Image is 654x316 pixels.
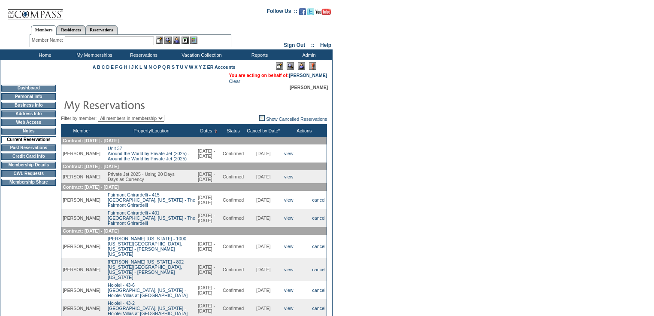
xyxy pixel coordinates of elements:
img: View [164,37,172,44]
a: D [106,64,109,70]
td: My Memberships [69,49,118,60]
td: Reservations [118,49,167,60]
a: Cancel by Date* [247,128,280,133]
a: Y [199,64,202,70]
img: Follow us on Twitter [307,8,314,15]
a: Follow us on Twitter [307,11,314,16]
td: CWL Requests [1,170,56,177]
a: Q [162,64,166,70]
div: Member Name: [32,37,65,44]
a: view [284,244,293,249]
td: [DATE] - [DATE] [197,235,221,258]
td: Confirmed [221,170,245,183]
a: B [97,64,100,70]
a: Become our fan on Facebook [299,11,306,16]
td: Admin [283,49,333,60]
a: A [93,64,96,70]
a: O [153,64,157,70]
td: Confirmed [221,209,245,227]
a: N [148,64,152,70]
a: I [129,64,130,70]
td: Home [19,49,69,60]
a: cancel [312,288,326,293]
span: Contract: [DATE] - [DATE] [63,228,118,233]
td: [DATE] - [DATE] [197,144,221,163]
a: view [284,306,293,311]
a: V [185,64,188,70]
a: Clear [229,79,240,84]
img: pgTtlMyReservations.gif [64,96,235,113]
a: view [284,174,293,179]
span: [PERSON_NAME] [290,85,328,90]
a: Help [320,42,331,48]
td: Current Reservations [1,136,56,143]
td: [DATE] [245,281,282,299]
td: Business Info [1,102,56,109]
td: Address Info [1,110,56,117]
a: T [176,64,179,70]
img: Become our fan on Facebook [299,8,306,15]
img: Impersonate [173,37,180,44]
td: [PERSON_NAME] [61,144,102,163]
a: Show Cancelled Reservations [259,117,327,122]
td: [DATE] - [DATE] [197,170,221,183]
a: view [284,151,293,156]
img: Reservations [182,37,189,44]
img: chk_off.JPG [259,115,265,121]
td: Membership Share [1,179,56,186]
a: Ho'olei - 43-6[GEOGRAPHIC_DATA], [US_STATE] - Ho'olei Villas at [GEOGRAPHIC_DATA] [108,282,188,298]
a: cancel [312,197,326,202]
img: Ascending [212,129,218,133]
a: M [143,64,147,70]
a: C [102,64,105,70]
a: L [139,64,142,70]
td: [DATE] - [DATE] [197,209,221,227]
img: View Mode [287,62,294,70]
span: Contract: [DATE] - [DATE] [63,164,118,169]
span: :: [311,42,315,48]
td: Credit Card Info [1,153,56,160]
td: Confirmed [221,281,245,299]
a: J [131,64,133,70]
a: view [284,267,293,272]
td: [DATE] [245,191,282,209]
a: view [284,197,293,202]
a: [PERSON_NAME] [289,73,327,78]
td: [PERSON_NAME] [61,281,102,299]
a: R [167,64,170,70]
a: Z [203,64,206,70]
a: Fairmont Ghirardelli - 401[GEOGRAPHIC_DATA], [US_STATE] - The Fairmont Ghirardelli [108,210,195,226]
td: [DATE] [245,209,282,227]
a: G [119,64,123,70]
a: Status [227,128,240,133]
a: Member [73,128,90,133]
a: Residences [57,25,85,34]
a: W [189,64,193,70]
span: Contract: [DATE] - [DATE] [63,184,118,190]
td: [PERSON_NAME] [61,191,102,209]
td: Membership Details [1,162,56,169]
a: Fairmont Ghirardelli - 415[GEOGRAPHIC_DATA], [US_STATE] - The Fairmont Ghirardelli [108,192,195,208]
a: Dates [200,128,212,133]
td: Follow Us :: [267,7,297,18]
a: Sign Out [284,42,305,48]
a: cancel [312,267,326,272]
span: Private Jet 2025 - Using 20 Days Days as Currency [108,172,175,182]
img: Compass Home [7,2,63,20]
td: Confirmed [221,191,245,209]
img: Edit Mode [276,62,283,70]
td: Vacation Collection [167,49,234,60]
td: [PERSON_NAME] [61,170,102,183]
td: [DATE] [245,144,282,163]
td: Notes [1,128,56,135]
span: You are acting on behalf of: [229,73,327,78]
td: [DATE] - [DATE] [197,281,221,299]
a: F [115,64,118,70]
a: cancel [312,244,326,249]
td: [DATE] [245,235,282,258]
td: Past Reservations [1,144,56,151]
td: [DATE] - [DATE] [197,258,221,281]
a: S [172,64,175,70]
a: [PERSON_NAME] [US_STATE] - 802[US_STATE][GEOGRAPHIC_DATA], [US_STATE] - [PERSON_NAME] [US_STATE] [108,259,184,280]
a: Property/Location [133,128,170,133]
